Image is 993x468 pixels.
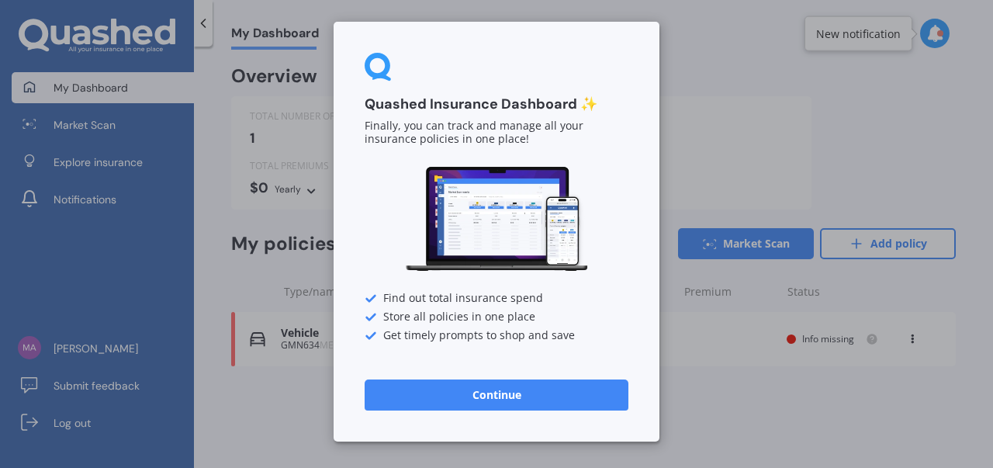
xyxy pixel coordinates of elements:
div: Store all policies in one place [365,311,628,324]
img: Dashboard [403,165,590,274]
button: Continue [365,380,628,411]
h3: Quashed Insurance Dashboard ✨ [365,95,628,113]
div: Find out total insurance spend [365,293,628,305]
div: Get timely prompts to shop and save [365,330,628,342]
p: Finally, you can track and manage all your insurance policies in one place! [365,120,628,146]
